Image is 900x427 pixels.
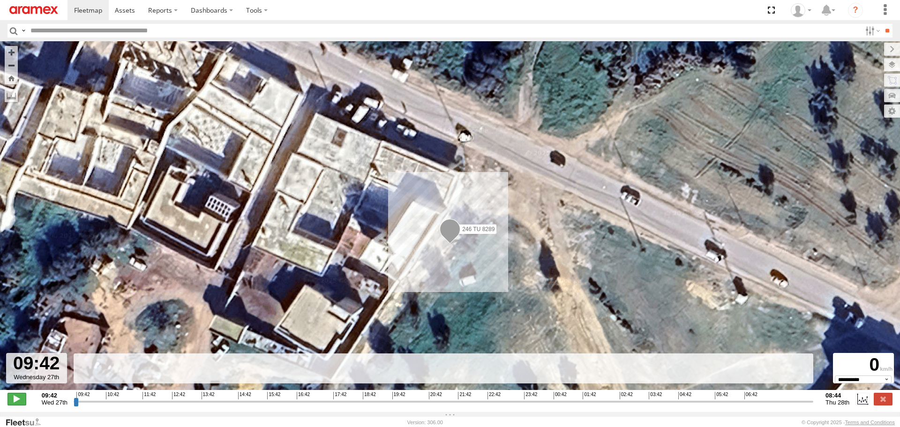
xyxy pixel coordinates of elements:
strong: 08:44 [825,392,849,399]
div: Youssef Smat [787,3,815,17]
a: Terms and Conditions [845,420,895,425]
span: 05:42 [715,392,728,399]
span: 18:42 [363,392,376,399]
span: 14:42 [238,392,251,399]
label: Map Settings [884,105,900,118]
span: Wed 27th Aug 2025 [42,399,67,406]
a: Visit our Website [5,418,48,427]
span: Thu 28th Aug 2025 [825,399,849,406]
span: 15:42 [267,392,280,399]
label: Search Filter Options [862,24,882,37]
span: 11:42 [142,392,156,399]
div: © Copyright 2025 - [802,420,895,425]
span: 22:42 [487,392,501,399]
label: Play/Stop [7,393,26,405]
span: 01:42 [583,392,596,399]
span: 03:42 [649,392,662,399]
button: Zoom Home [5,72,18,84]
span: 246 TU 8289 [462,226,495,232]
button: Zoom in [5,46,18,59]
span: 10:42 [106,392,119,399]
span: 13:42 [202,392,215,399]
span: 16:42 [297,392,310,399]
span: 09:42 [76,392,90,399]
span: 12:42 [172,392,185,399]
span: 20:42 [429,392,442,399]
label: Measure [5,89,18,102]
span: 23:42 [524,392,537,399]
img: aramex-logo.svg [9,6,58,14]
label: Close [874,393,892,405]
span: 04:42 [678,392,691,399]
div: Version: 306.00 [407,420,443,425]
div: 0 [834,354,892,375]
span: 21:42 [458,392,471,399]
span: 06:42 [744,392,757,399]
strong: 09:42 [42,392,67,399]
button: Zoom out [5,59,18,72]
i: ? [848,3,863,18]
span: 02:42 [620,392,633,399]
span: 19:42 [392,392,405,399]
span: 00:42 [554,392,567,399]
label: Search Query [20,24,27,37]
span: 17:42 [333,392,346,399]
